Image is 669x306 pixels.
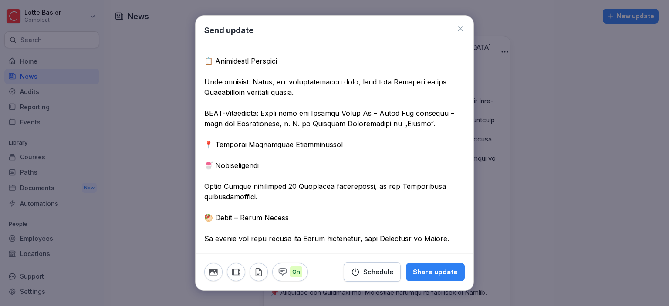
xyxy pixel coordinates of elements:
div: Share update [413,267,458,277]
button: Schedule [344,262,401,282]
h1: Send update [204,24,253,36]
p: On [290,266,302,278]
button: On [272,263,308,281]
button: Share update [406,263,465,281]
div: Schedule [351,267,393,277]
